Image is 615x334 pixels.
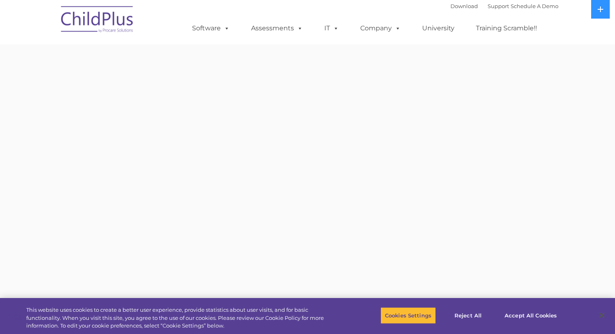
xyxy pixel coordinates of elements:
a: Company [352,20,409,36]
button: Accept All Cookies [500,307,561,324]
div: This website uses cookies to create a better user experience, provide statistics about user visit... [26,306,338,330]
img: ChildPlus by Procare Solutions [57,0,138,41]
a: Software [184,20,238,36]
button: Close [593,307,611,324]
a: University [414,20,463,36]
font: | [450,3,558,9]
button: Reject All [443,307,493,324]
a: Training Scramble!! [468,20,545,36]
a: IT [316,20,347,36]
a: Support [488,3,509,9]
a: Schedule A Demo [511,3,558,9]
a: Download [450,3,478,9]
button: Cookies Settings [380,307,436,324]
a: Assessments [243,20,311,36]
